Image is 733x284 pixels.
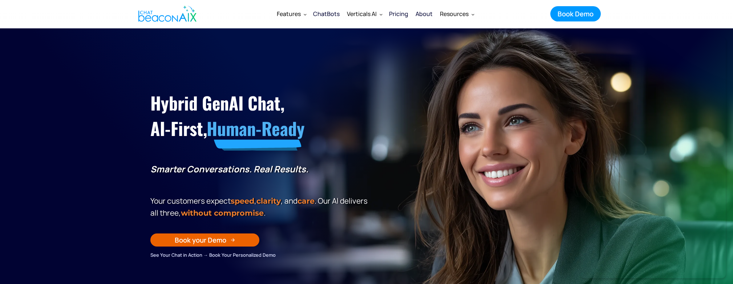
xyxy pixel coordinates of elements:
[207,115,304,141] span: Human-Ready
[580,37,726,278] iframe: ChatBeacon Live Chat Client
[150,251,370,259] div: See Your Chat in Action → Book Your Personalized Demo
[297,196,315,205] span: care
[436,5,477,23] div: Resources
[416,9,433,19] div: About
[277,9,301,19] div: Features
[550,6,601,21] a: Book Demo
[412,4,436,23] a: About
[132,1,201,27] a: home
[181,208,264,217] span: without compromise
[471,13,474,16] img: Dropdown
[231,196,254,205] strong: speed
[343,5,385,23] div: Verticals AI
[558,9,594,19] div: Book Demo
[440,9,469,19] div: Resources
[150,233,259,247] a: Book your Demo
[389,9,408,19] div: Pricing
[150,90,370,141] h1: Hybrid GenAI Chat, AI-First,
[256,196,281,205] span: clarity
[380,13,382,16] img: Dropdown
[313,9,340,19] div: ChatBots
[150,163,308,175] strong: Smarter Conversations. Real Results.
[347,9,377,19] div: Verticals AI
[150,195,370,219] p: Your customers expect , , and . Our Al delivers all three, .
[273,5,309,23] div: Features
[309,4,343,23] a: ChatBots
[231,238,235,242] img: Arrow
[304,13,307,16] img: Dropdown
[175,235,226,245] div: Book your Demo
[385,4,412,23] a: Pricing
